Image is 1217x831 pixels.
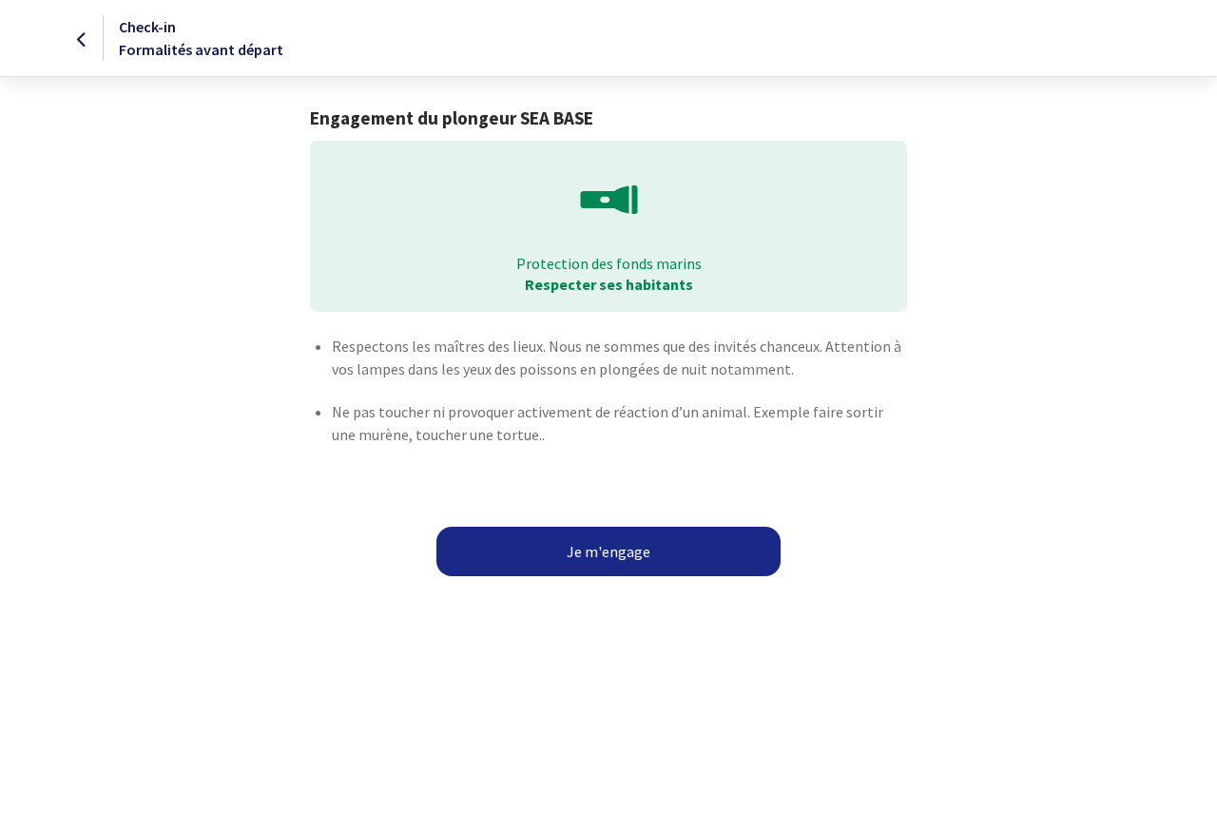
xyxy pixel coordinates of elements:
[525,275,693,294] strong: Respecter ses habitants
[310,107,906,129] h1: Engagement du plongeur SEA BASE
[332,400,906,446] p: Ne pas toucher ni provoquer activement de réaction d’un animal. Exemple faire sortir une murène, ...
[119,17,283,59] span: Check-in Formalités avant départ
[436,527,781,576] button: Je m'engage
[323,253,893,274] p: Protection des fonds marins
[332,335,906,380] p: Respectons les maîtres des lieux. Nous ne sommes que des invités chanceux. Attention à vos lampes...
